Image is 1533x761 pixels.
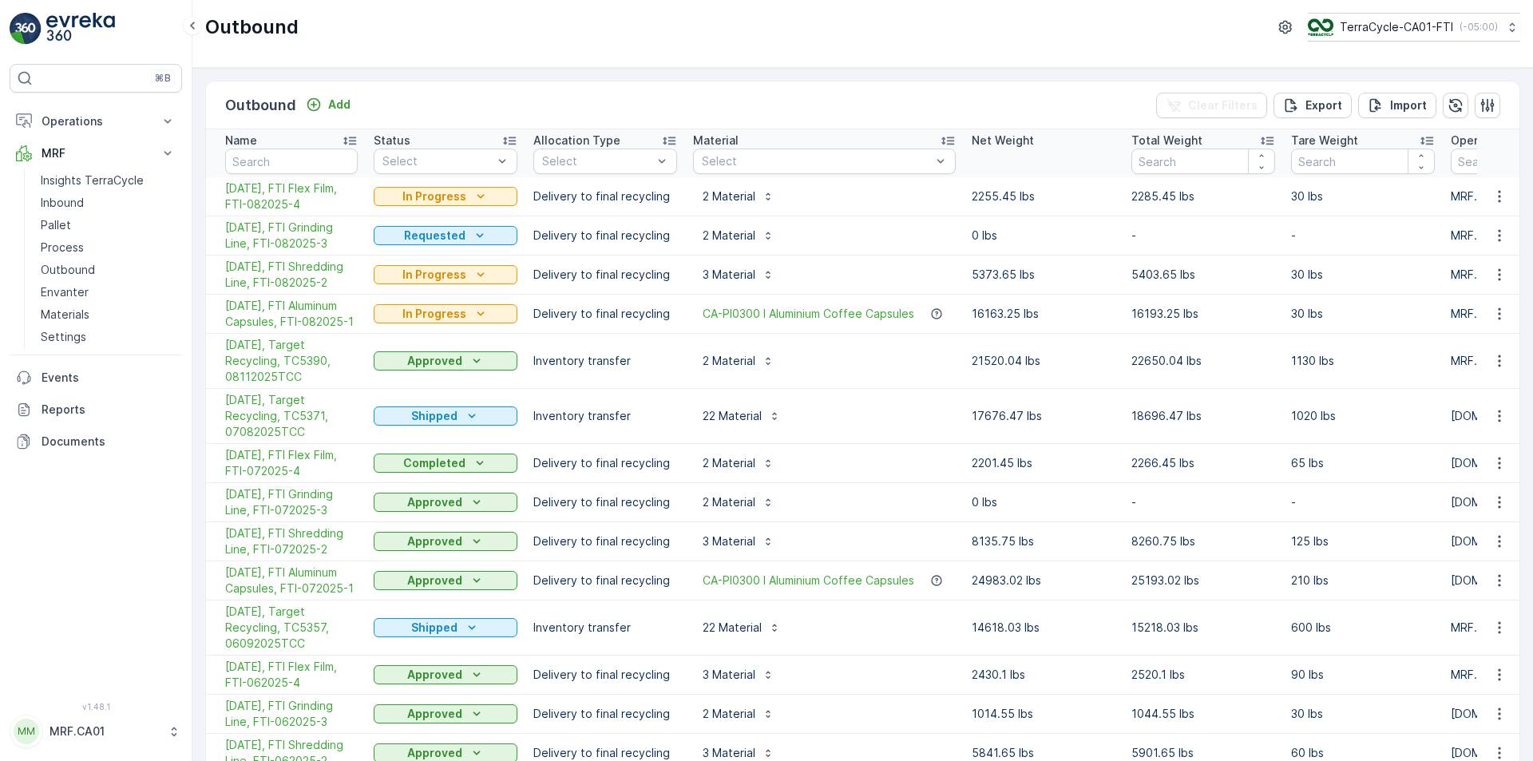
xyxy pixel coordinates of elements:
td: Delivery to final recycling [525,177,685,216]
p: Approved [407,494,462,510]
td: Delivery to final recycling [525,561,685,600]
p: 30 lbs [1291,306,1435,322]
p: 3 Material [703,745,755,761]
p: 18696.47 lbs [1131,408,1275,424]
span: [DATE], FTI Aluminum Capsules, FTI-082025-1 [225,298,358,330]
a: Settings [34,326,182,348]
button: In Progress [374,187,517,206]
p: Import [1390,97,1427,113]
p: 30 lbs [1291,188,1435,204]
span: [DATE], FTI Flex Film, FTI-082025-4 [225,180,358,212]
input: Search [1291,149,1435,174]
a: 06/09/25, Target Recycling, TC5357, 06092025TCC [225,604,358,652]
button: Shipped [374,406,517,426]
span: [DATE], Target Recycling, TC5371, 07082025TCC [225,392,358,440]
a: Inbound [34,192,182,214]
p: Approved [407,745,462,761]
p: Insights TerraCycle [41,172,144,188]
p: Materials [41,307,89,323]
button: 2 Material [693,348,784,374]
p: Clear Filters [1188,97,1258,113]
p: 90 lbs [1291,667,1435,683]
a: Reports [10,394,182,426]
p: MRF [42,145,150,161]
button: 2 Material [693,184,784,209]
span: [DATE], Target Recycling, TC5357, 06092025TCC [225,604,358,652]
button: In Progress [374,265,517,284]
p: 17676.47 lbs [972,408,1115,424]
p: Inbound [41,195,84,211]
p: 3 Material [703,267,755,283]
p: Select [382,153,493,169]
td: Inventory transfer [525,389,685,444]
p: Operations [42,113,150,129]
button: Approved [374,532,517,551]
p: Shipped [411,620,458,636]
button: Clear Filters [1156,93,1267,118]
a: CA-PI0300 I Aluminium Coffee Capsules [703,573,914,589]
p: 5373.65 lbs [972,267,1115,283]
p: 5403.65 lbs [1131,267,1275,283]
p: 2 Material [703,228,755,244]
button: Shipped [374,618,517,637]
p: 1130 lbs [1291,353,1435,369]
td: Delivery to final recycling [525,522,685,561]
p: Requested [404,228,465,244]
p: Status [374,133,410,149]
button: Import [1358,93,1436,118]
a: Pallet [34,214,182,236]
a: 06/01/25, FTI Grinding Line, FTI-062025-3 [225,698,358,730]
p: 2520.1 lbs [1131,667,1275,683]
p: 2266.45 lbs [1131,455,1275,471]
a: 07/01/25, FTI Grinding Line, FTI-072025-3 [225,486,358,518]
span: [DATE], FTI Shredding Line, FTI-072025-2 [225,525,358,557]
p: Total Weight [1131,133,1202,149]
p: Approved [407,706,462,722]
p: 5841.65 lbs [972,745,1115,761]
span: [DATE], FTI Shredding Line, FTI-082025-2 [225,259,358,291]
p: 0 lbs [972,228,1115,244]
p: 2 Material [703,494,755,510]
p: 3 Material [703,533,755,549]
p: 60 lbs [1291,745,1435,761]
p: 14618.03 lbs [972,620,1115,636]
span: [DATE], FTI Grinding Line, FTI-082025-3 [225,220,358,252]
p: 600 lbs [1291,620,1435,636]
span: [DATE], FTI Flex Film, FTI-062025-4 [225,659,358,691]
button: 3 Material [693,262,784,287]
td: Inventory transfer [525,600,685,656]
td: Delivery to final recycling [525,695,685,734]
p: Approved [407,533,462,549]
p: - [1131,494,1275,510]
p: ( -05:00 ) [1460,21,1498,34]
a: 07/01/25, FTI Aluminum Capsules, FTI-072025-1 [225,565,358,597]
p: 65 lbs [1291,455,1435,471]
button: Approved [374,351,517,371]
p: Settings [41,329,86,345]
button: TerraCycle-CA01-FTI(-05:00) [1308,13,1520,42]
span: [DATE], FTI Aluminum Capsules, FTI-072025-1 [225,565,358,597]
button: Add [299,95,357,114]
p: 8260.75 lbs [1131,533,1275,549]
p: Net Weight [972,133,1034,149]
p: 25193.02 lbs [1131,573,1275,589]
a: 08/01/25, FTI Flex Film, FTI-082025-4 [225,180,358,212]
td: Delivery to final recycling [525,444,685,483]
span: [DATE], FTI Flex Film, FTI-072025-4 [225,447,358,479]
a: Envanter [34,281,182,303]
p: 2430.1 lbs [972,667,1115,683]
p: Outbound [41,262,95,278]
p: 2 Material [703,455,755,471]
a: 08/01/25, FTI Aluminum Capsules, FTI-082025-1 [225,298,358,330]
input: Search [1131,149,1275,174]
p: 125 lbs [1291,533,1435,549]
button: Approved [374,704,517,723]
a: 08/11/25, Target Recycling, TC5390, 08112025TCC [225,337,358,385]
p: Tare Weight [1291,133,1358,149]
p: 24983.02 lbs [972,573,1115,589]
p: Completed [403,455,465,471]
p: In Progress [402,306,466,322]
p: Events [42,370,176,386]
a: 08/01/25, FTI Grinding Line, FTI-082025-3 [225,220,358,252]
p: Envanter [41,284,89,300]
